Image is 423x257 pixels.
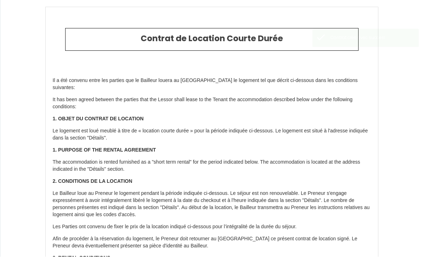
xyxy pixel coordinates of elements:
[53,128,371,142] p: Le logement est loué meublé à titre de « location courte durée » pour la période indiquée ci-dess...
[53,236,371,250] p: Afin de procéder à la réservation du logement, le Preneur doit retourner au [GEOGRAPHIC_DATA] ce ...
[53,159,371,173] p: The accommodation is rented furnished as a "short term rental" for the period indicated below. Th...
[53,77,371,92] p: Il a été convenu entre les parties que le Bailleur louera au [GEOGRAPHIC_DATA] le logement tel qu...
[53,116,144,122] strong: 1. OBJET DU CONTRAT DE LOCATION
[53,97,371,111] p: It has been agreed between the parties that the Lessor shall lease to the Tenant the accommodatio...
[53,190,371,219] p: Le Bailleur loue au Preneur le logement pendant la période indiquée ci-dessous. Le séjour est non...
[53,179,132,184] strong: 2. CONDITIONS DE LA LOCATION
[53,224,371,231] p: Les Parties ont convenu de fixer le prix de la location indiqué ci-dessous pour l’intégralité de ...
[331,35,411,42] div: Contrat créé avec succès!
[71,34,353,44] h2: Contrat de Location Courte Durée
[53,147,156,153] strong: 1. PURPOSE OF THE RENTAL AGREEMENT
